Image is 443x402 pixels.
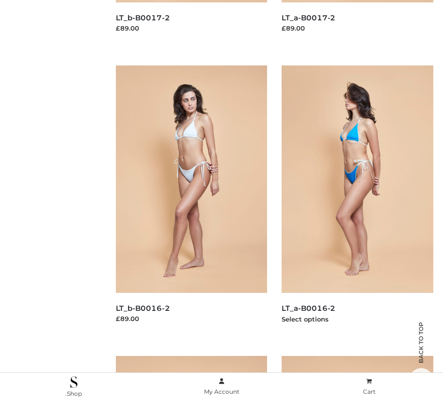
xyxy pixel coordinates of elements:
span: My Account [204,388,239,395]
div: £89.00 [116,23,268,33]
a: LT_a-B0017-2 [282,13,335,22]
a: LT_b-B0017-2 [116,13,170,22]
div: £89.00 [116,314,268,323]
span: .Shop [65,390,82,397]
a: Select options [282,315,329,323]
a: My Account [148,376,296,398]
a: LT_a-B0016-2 [282,304,335,313]
img: .Shop [70,376,78,388]
a: LT_b-B0016-2 [116,304,170,313]
div: £89.00 [282,23,433,33]
a: Cart [295,376,443,398]
span: Cart [363,388,376,395]
span: Back to top [409,339,433,363]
